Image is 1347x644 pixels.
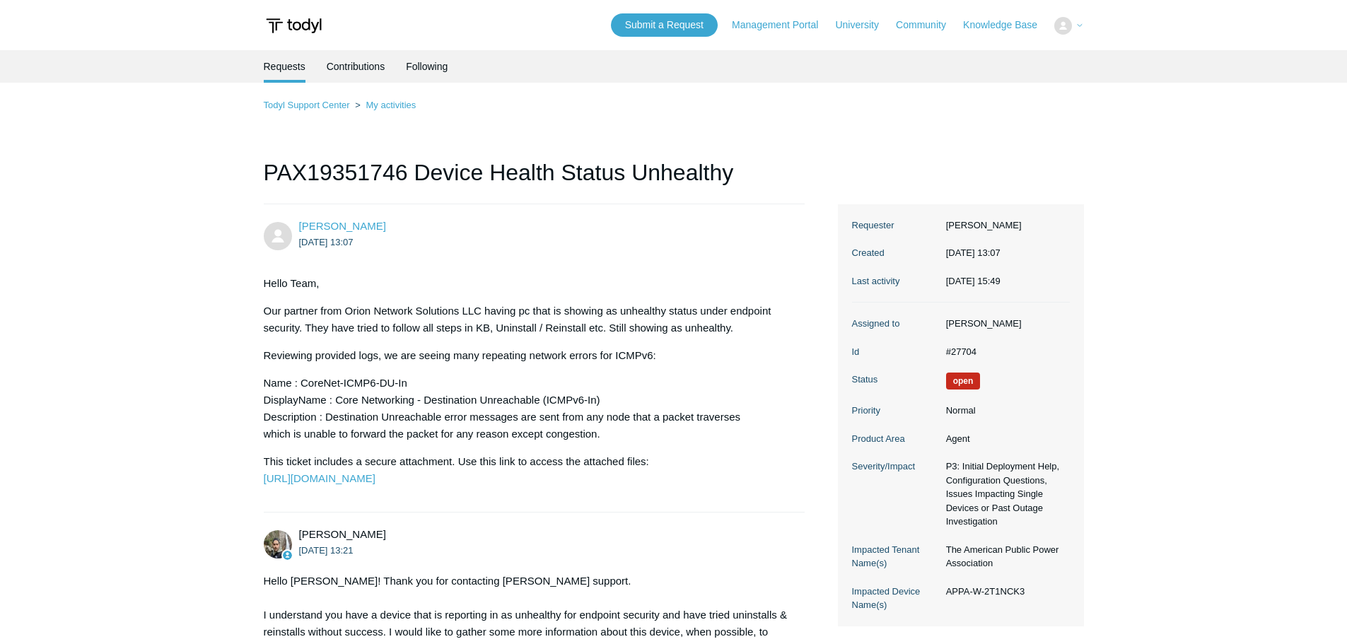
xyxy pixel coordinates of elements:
[264,100,350,110] a: Todyl Support Center
[352,100,416,110] li: My activities
[366,100,416,110] a: My activities
[963,18,1051,33] a: Knowledge Base
[852,432,939,446] dt: Product Area
[835,18,892,33] a: University
[946,276,1001,286] time: 2025-09-25T15:49:00+00:00
[264,156,805,204] h1: PAX19351746 Device Health Status Unhealthy
[896,18,960,33] a: Community
[939,432,1070,446] dd: Agent
[852,373,939,387] dt: Status
[946,247,1001,258] time: 2025-08-27T13:07:34+00:00
[939,459,1070,529] dd: P3: Initial Deployment Help, Configuration Questions, Issues Impacting Single Devices or Past Out...
[299,237,354,247] time: 2025-08-27T13:07:34Z
[852,459,939,474] dt: Severity/Impact
[406,50,448,83] a: Following
[939,317,1070,331] dd: [PERSON_NAME]
[939,218,1070,233] dd: [PERSON_NAME]
[852,543,939,570] dt: Impacted Tenant Name(s)
[264,453,791,487] p: This ticket includes a secure attachment. Use this link to access the attached files:
[264,303,791,336] p: Our partner from Orion Network Solutions LLC having pc that is showing as unhealthy status under ...
[611,13,718,37] a: Submit a Request
[299,220,386,232] span: Alisher Azimov
[264,347,791,364] p: Reviewing provided logs, we are seeing many repeating network errors for ICMPv6:
[939,585,1070,599] dd: APPA-W-2T1NCK3
[852,345,939,359] dt: Id
[327,50,385,83] a: Contributions
[852,317,939,331] dt: Assigned to
[264,100,353,110] li: Todyl Support Center
[264,275,791,292] p: Hello Team,
[299,220,386,232] a: [PERSON_NAME]
[264,375,791,443] p: Name : CoreNet-ICMP6-DU-In DisplayName : Core Networking - Destination Unreachable (ICMPv6-In) De...
[852,585,939,612] dt: Impacted Device Name(s)
[299,545,354,556] time: 2025-08-27T13:21:06Z
[939,345,1070,359] dd: #27704
[939,543,1070,570] dd: The American Public Power Association
[299,528,386,540] span: Michael Tjader
[732,18,832,33] a: Management Portal
[264,50,305,83] li: Requests
[264,472,375,484] a: [URL][DOMAIN_NAME]
[852,274,939,288] dt: Last activity
[264,13,324,39] img: Todyl Support Center Help Center home page
[939,404,1070,418] dd: Normal
[852,404,939,418] dt: Priority
[946,373,981,390] span: We are working on a response for you
[852,246,939,260] dt: Created
[852,218,939,233] dt: Requester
